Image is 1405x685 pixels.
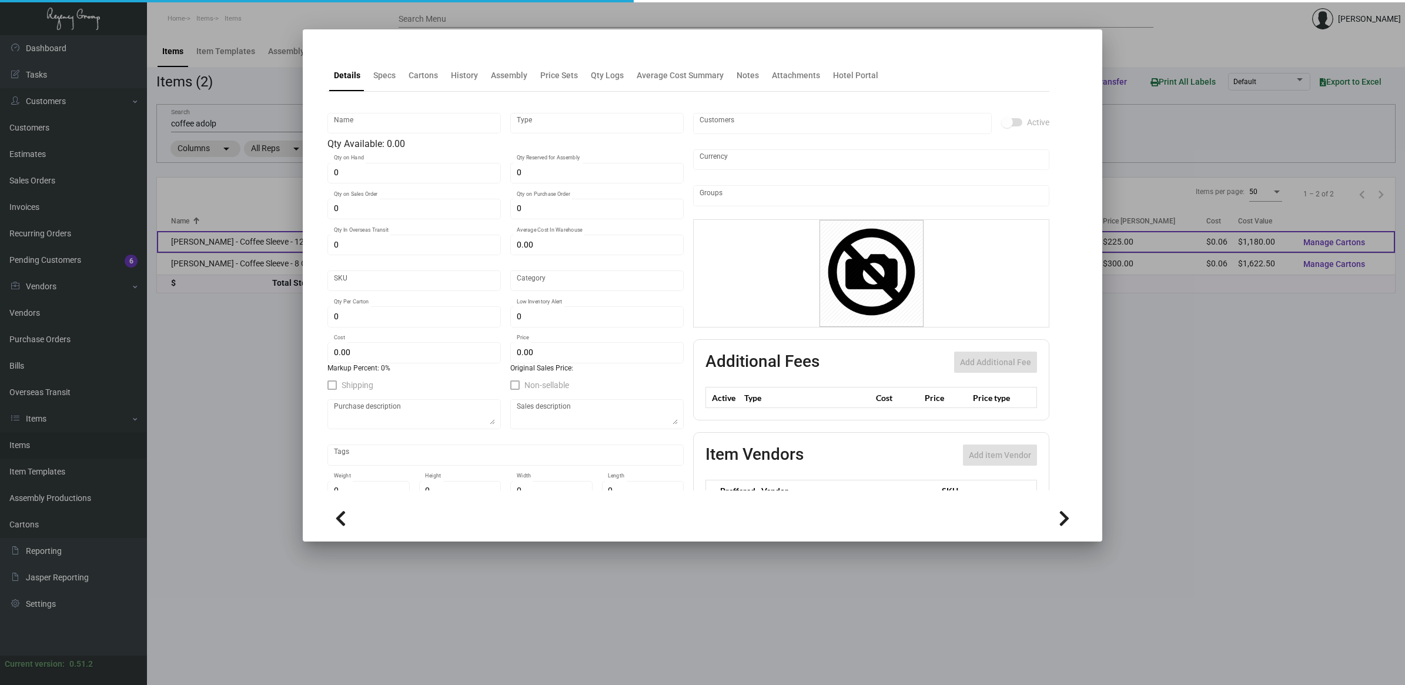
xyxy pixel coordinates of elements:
[69,658,93,670] div: 0.51.2
[969,450,1031,460] span: Add item Vendor
[755,480,936,501] th: Vendor
[451,69,478,82] div: History
[833,69,878,82] div: Hotel Portal
[637,69,724,82] div: Average Cost Summary
[706,480,756,501] th: Preffered
[700,191,1043,201] input: Add new..
[960,357,1031,367] span: Add Additional Fee
[342,378,373,392] span: Shipping
[705,352,819,373] h2: Additional Fees
[705,445,804,466] h2: Item Vendors
[327,137,684,151] div: Qty Available: 0.00
[700,119,986,128] input: Add new..
[922,387,970,408] th: Price
[936,480,1036,501] th: SKU
[954,352,1037,373] button: Add Additional Fee
[741,387,873,408] th: Type
[409,69,438,82] div: Cartons
[1027,115,1049,129] span: Active
[591,69,624,82] div: Qty Logs
[873,387,921,408] th: Cost
[970,387,1023,408] th: Price type
[540,69,578,82] div: Price Sets
[334,69,360,82] div: Details
[524,378,569,392] span: Non-sellable
[5,658,65,670] div: Current version:
[963,445,1037,466] button: Add item Vendor
[706,387,742,408] th: Active
[737,69,759,82] div: Notes
[373,69,396,82] div: Specs
[491,69,527,82] div: Assembly
[772,69,820,82] div: Attachments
